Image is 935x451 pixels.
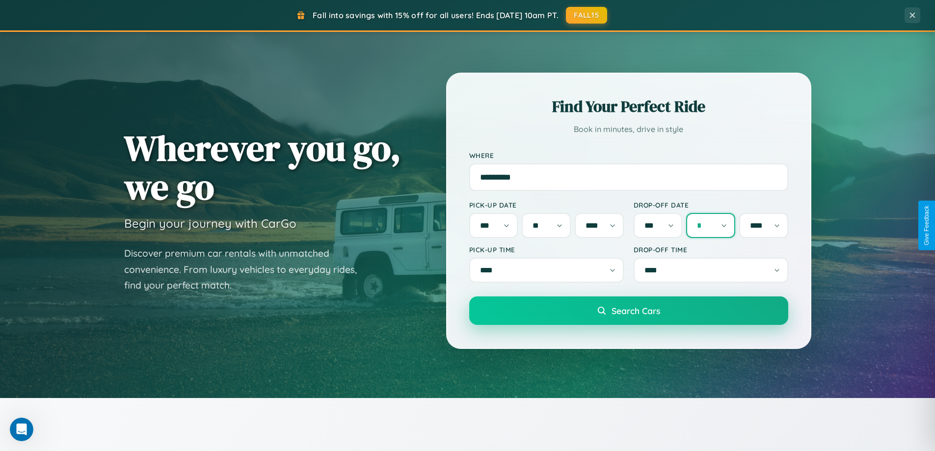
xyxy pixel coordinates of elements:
iframe: Intercom live chat [10,418,33,441]
button: FALL15 [566,7,607,24]
button: Search Cars [469,296,788,325]
label: Pick-up Time [469,245,624,254]
h2: Find Your Perfect Ride [469,96,788,117]
span: Search Cars [612,305,660,316]
span: Fall into savings with 15% off for all users! Ends [DATE] 10am PT. [313,10,559,20]
label: Where [469,151,788,159]
div: Give Feedback [923,206,930,245]
p: Discover premium car rentals with unmatched convenience. From luxury vehicles to everyday rides, ... [124,245,370,293]
label: Drop-off Date [634,201,788,209]
h1: Wherever you go, we go [124,129,401,206]
label: Drop-off Time [634,245,788,254]
p: Book in minutes, drive in style [469,122,788,136]
label: Pick-up Date [469,201,624,209]
h3: Begin your journey with CarGo [124,216,296,231]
